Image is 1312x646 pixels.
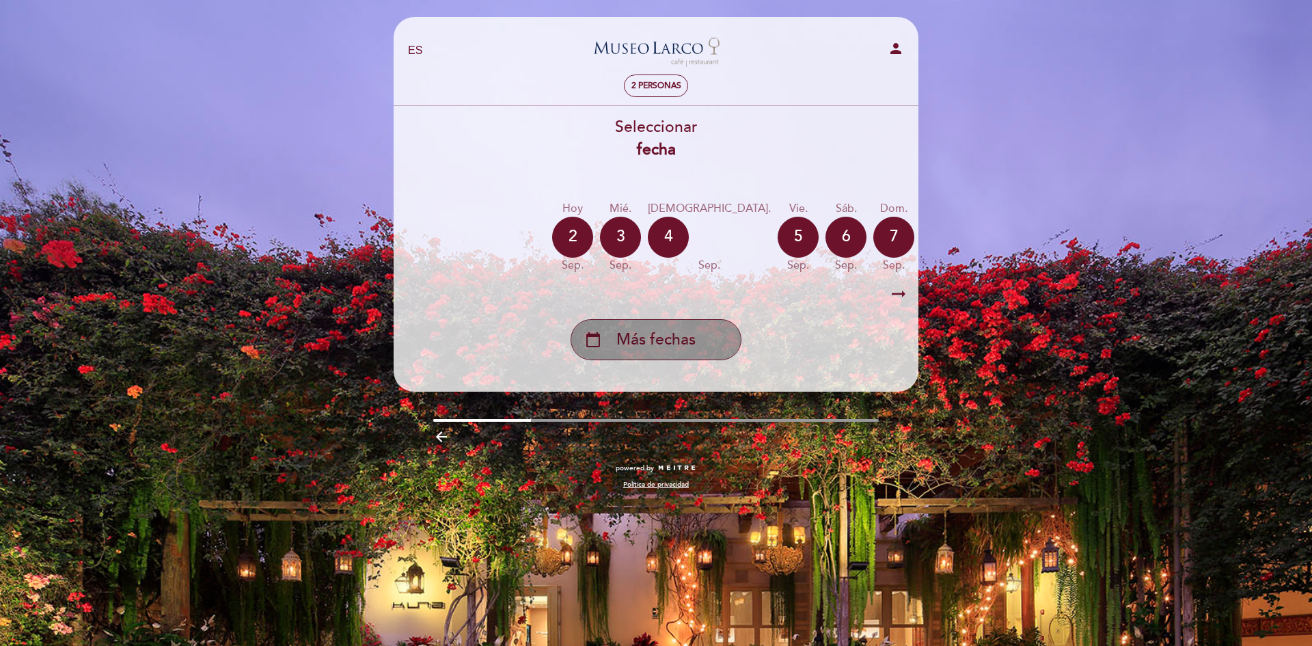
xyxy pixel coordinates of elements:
img: MEITRE [657,465,696,472]
div: sáb. [825,201,866,217]
span: Más fechas [616,329,696,351]
div: 2 [552,217,593,258]
div: [DEMOGRAPHIC_DATA]. [648,201,771,217]
div: sep. [648,258,771,273]
span: 2 personas [631,81,681,91]
div: mié. [600,201,641,217]
div: sep. [600,258,641,273]
a: powered by [616,463,696,473]
div: 6 [825,217,866,258]
div: sep. [825,258,866,273]
i: arrow_backward [433,429,450,445]
a: Política de privacidad [623,480,689,489]
div: sep. [778,258,819,273]
span: powered by [616,463,654,473]
button: person [888,40,904,62]
i: arrow_right_alt [888,280,909,309]
div: 5 [778,217,819,258]
div: 7 [873,217,914,258]
a: Museo [PERSON_NAME][GEOGRAPHIC_DATA] - Restaurant [571,32,741,70]
div: sep. [873,258,914,273]
div: 4 [648,217,689,258]
i: calendar_today [585,328,601,351]
div: sep. [552,258,593,273]
b: fecha [637,140,676,159]
div: 3 [600,217,641,258]
div: Seleccionar [393,116,919,161]
div: vie. [778,201,819,217]
div: dom. [873,201,914,217]
div: Hoy [552,201,593,217]
i: person [888,40,904,57]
